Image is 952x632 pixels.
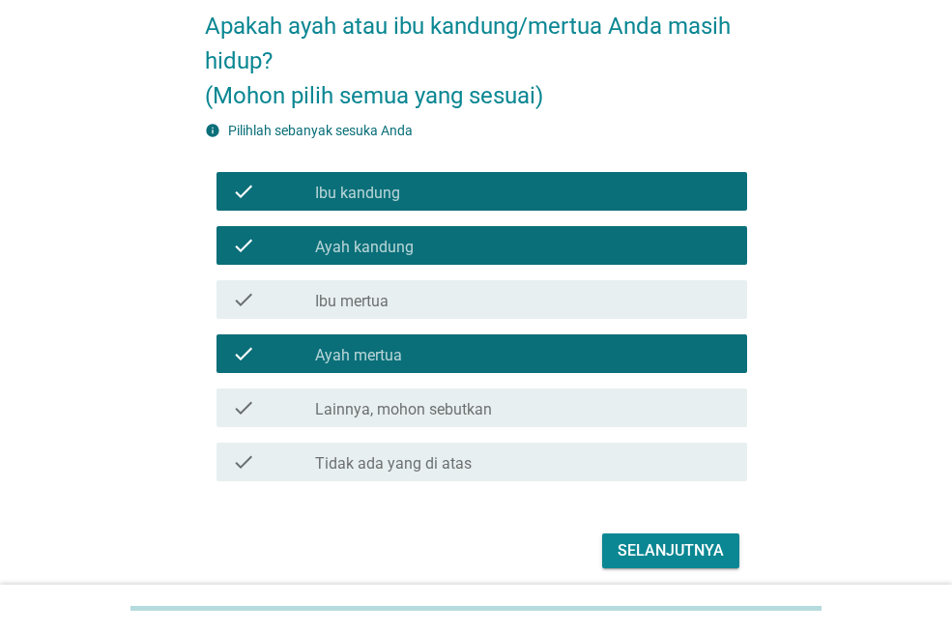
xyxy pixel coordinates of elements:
[315,238,414,257] label: Ayah kandung
[315,292,389,311] label: Ibu mertua
[232,396,255,419] i: check
[205,123,220,138] i: info
[232,288,255,311] i: check
[232,180,255,203] i: check
[618,539,724,562] div: Selanjutnya
[315,454,472,474] label: Tidak ada yang di atas
[228,123,413,138] label: Pilihlah sebanyak sesuka Anda
[232,342,255,365] i: check
[232,450,255,474] i: check
[315,346,402,365] label: Ayah mertua
[315,184,400,203] label: Ibu kandung
[315,400,492,419] label: Lainnya, mohon sebutkan
[232,234,255,257] i: check
[602,533,739,568] button: Selanjutnya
